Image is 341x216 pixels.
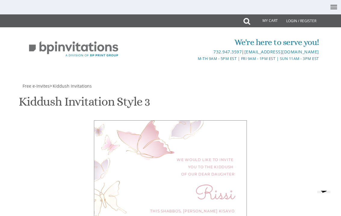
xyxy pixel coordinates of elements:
[106,157,234,178] div: We would like to invite you to the kiddush of our dear daughter
[121,55,319,62] div: M-Th 9am - 5pm EST | Fri 9am - 1pm EST | Sun 11am - 3pm EST
[23,83,50,89] span: Free e-Invites
[106,191,234,199] div: Rissi
[121,48,319,55] div: |
[283,14,319,28] a: Login / Register
[22,37,125,61] img: BP Invitation Loft
[19,95,150,113] h1: Kiddush Invitation Style 3
[213,49,242,55] a: 732.947.3597
[53,83,92,89] span: Kiddush Invitations
[250,15,282,27] a: My Cart
[52,83,92,89] a: Kiddush Invitations
[22,83,50,89] a: Free e-Invites
[121,36,319,48] div: We're here to serve you!
[315,191,335,210] iframe: chat widget
[50,83,92,89] span: >
[244,49,319,55] a: [EMAIL_ADDRESS][DOMAIN_NAME]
